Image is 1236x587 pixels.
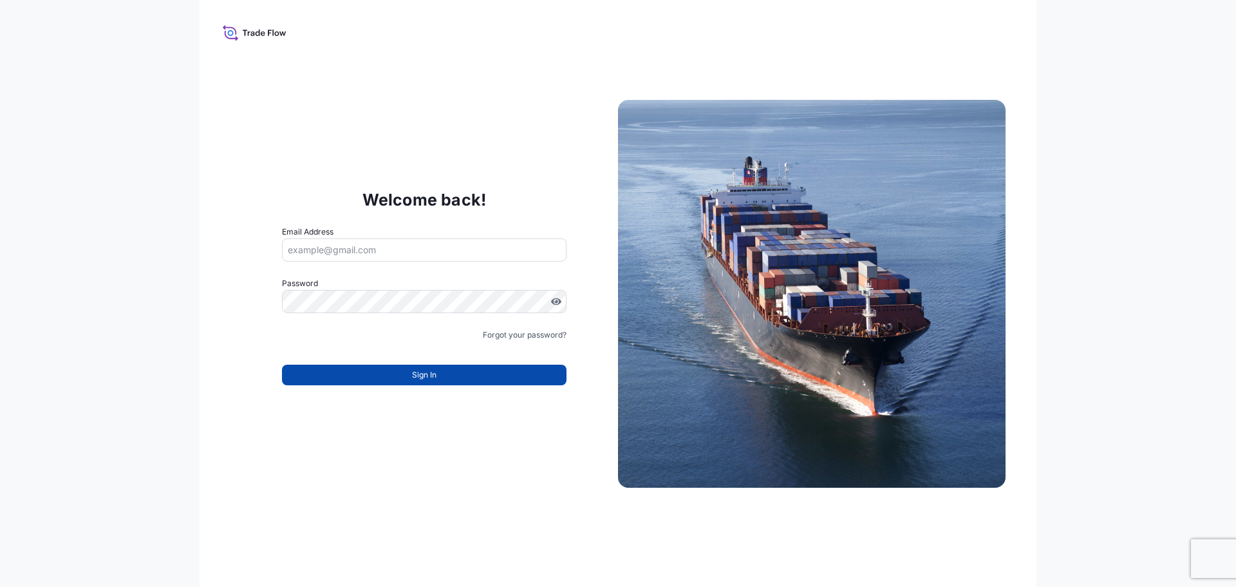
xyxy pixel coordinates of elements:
[412,369,436,381] span: Sign In
[483,329,566,342] a: Forgot your password?
[362,189,487,210] p: Welcome back!
[282,277,566,290] label: Password
[282,365,566,385] button: Sign In
[282,238,566,262] input: example@gmail.com
[618,100,1006,488] img: Ship illustration
[551,296,561,307] button: Show password
[282,226,333,238] label: Email Address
